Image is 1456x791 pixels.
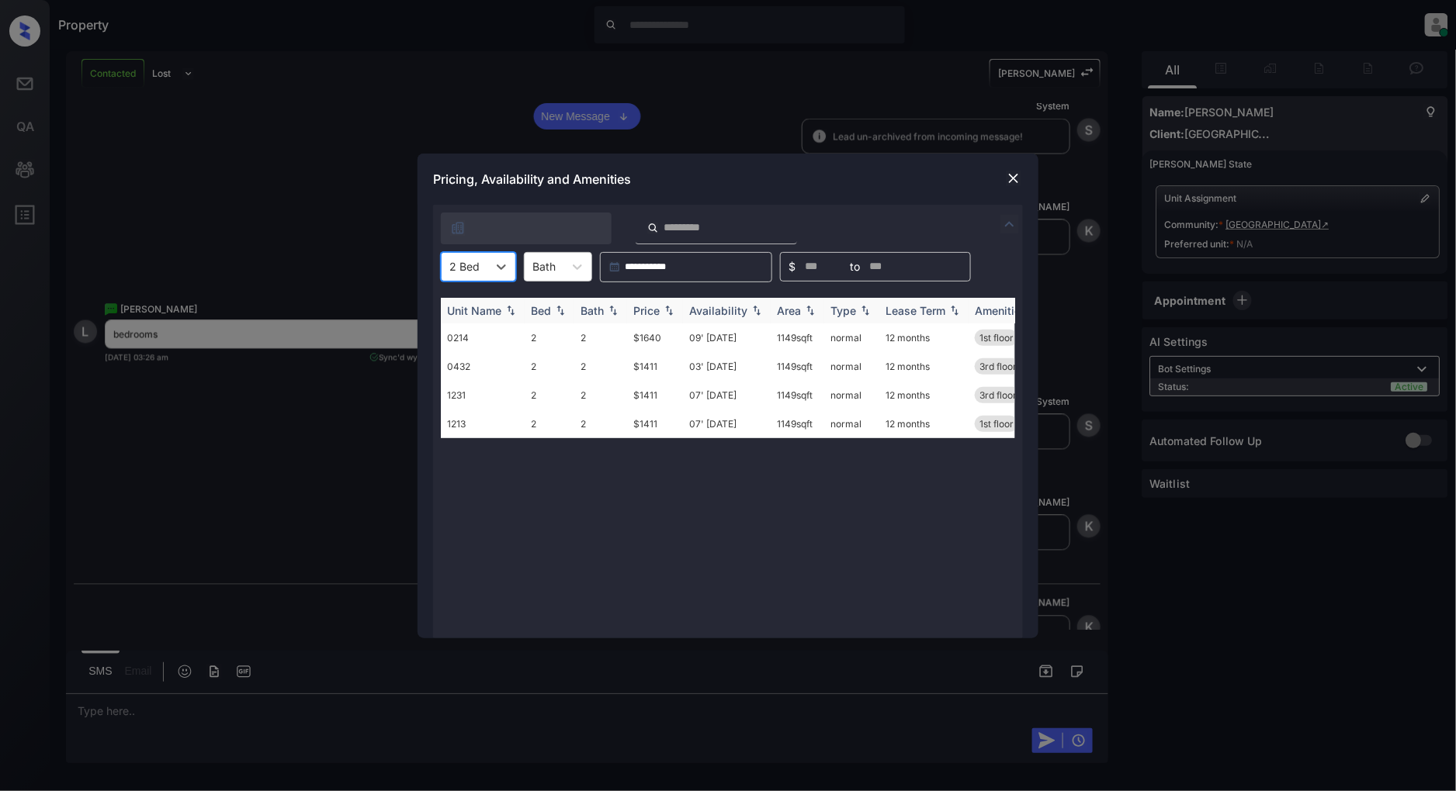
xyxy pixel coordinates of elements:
img: icon-zuma [1000,215,1019,233]
td: 2 [525,381,574,409]
span: 3rd floor [979,389,1017,401]
td: 1149 sqft [771,381,824,409]
div: Amenities [975,304,1027,317]
td: 12 months [879,409,969,438]
td: $1640 [627,323,683,352]
span: 1st floor [979,332,1014,344]
td: 03' [DATE] [683,352,771,381]
td: 12 months [879,381,969,409]
img: sorting [749,305,764,316]
td: 2 [574,381,627,409]
div: Type [830,304,856,317]
img: sorting [803,305,818,316]
img: icon-zuma [450,220,466,236]
td: $1411 [627,409,683,438]
img: sorting [858,305,873,316]
td: 12 months [879,352,969,381]
td: normal [824,409,879,438]
div: Price [633,304,660,317]
td: 1149 sqft [771,323,824,352]
div: Pricing, Availability and Amenities [418,154,1038,205]
img: sorting [947,305,962,316]
div: Unit Name [447,304,501,317]
div: Bath [581,304,604,317]
td: 2 [525,409,574,438]
img: sorting [553,305,568,316]
td: 1231 [441,381,525,409]
td: 2 [525,352,574,381]
td: 2 [574,352,627,381]
td: 2 [525,323,574,352]
td: $1411 [627,381,683,409]
span: 1st floor [979,418,1014,430]
td: 1149 sqft [771,352,824,381]
img: sorting [605,305,621,316]
td: normal [824,381,879,409]
td: normal [824,323,879,352]
img: sorting [661,305,677,316]
span: 3rd floor [979,361,1017,372]
td: 1213 [441,409,525,438]
span: to [850,258,860,275]
td: 07' [DATE] [683,381,771,409]
img: icon-zuma [647,221,659,235]
div: Availability [689,304,747,317]
td: normal [824,352,879,381]
td: $1411 [627,352,683,381]
td: 0432 [441,352,525,381]
div: Area [777,304,801,317]
td: 07' [DATE] [683,409,771,438]
td: 1149 sqft [771,409,824,438]
td: 2 [574,409,627,438]
span: $ [789,258,796,275]
td: 2 [574,323,627,352]
img: sorting [503,305,518,316]
div: Bed [531,304,551,317]
td: 0214 [441,323,525,352]
img: close [1006,171,1021,186]
div: Lease Term [886,304,945,317]
td: 12 months [879,323,969,352]
td: 09' [DATE] [683,323,771,352]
